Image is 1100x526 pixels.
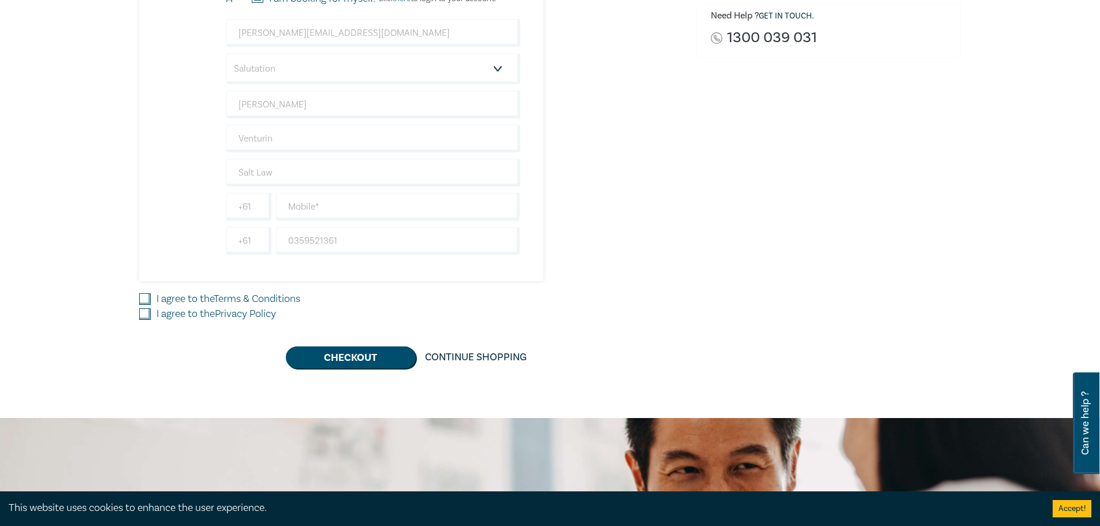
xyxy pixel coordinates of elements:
a: Continue Shopping [416,346,536,368]
a: 1300 039 031 [727,30,817,46]
input: +61 [226,227,271,255]
input: Last Name* [226,125,520,152]
h6: Need Help ? . [711,10,952,22]
input: First Name* [226,91,520,118]
input: Mobile* [276,193,520,221]
div: This website uses cookies to enhance the user experience. [9,501,1035,516]
a: Get in touch [759,11,812,21]
span: Can we help ? [1080,379,1091,467]
input: Company [226,159,520,186]
button: Accept cookies [1053,500,1091,517]
label: I agree to the [156,307,276,322]
a: Privacy Policy [215,307,276,320]
input: Phone [276,227,520,255]
a: Terms & Conditions [214,292,300,305]
input: Attendee Email* [226,19,520,47]
button: Checkout [286,346,416,368]
input: +61 [226,193,271,221]
label: I agree to the [156,292,300,307]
